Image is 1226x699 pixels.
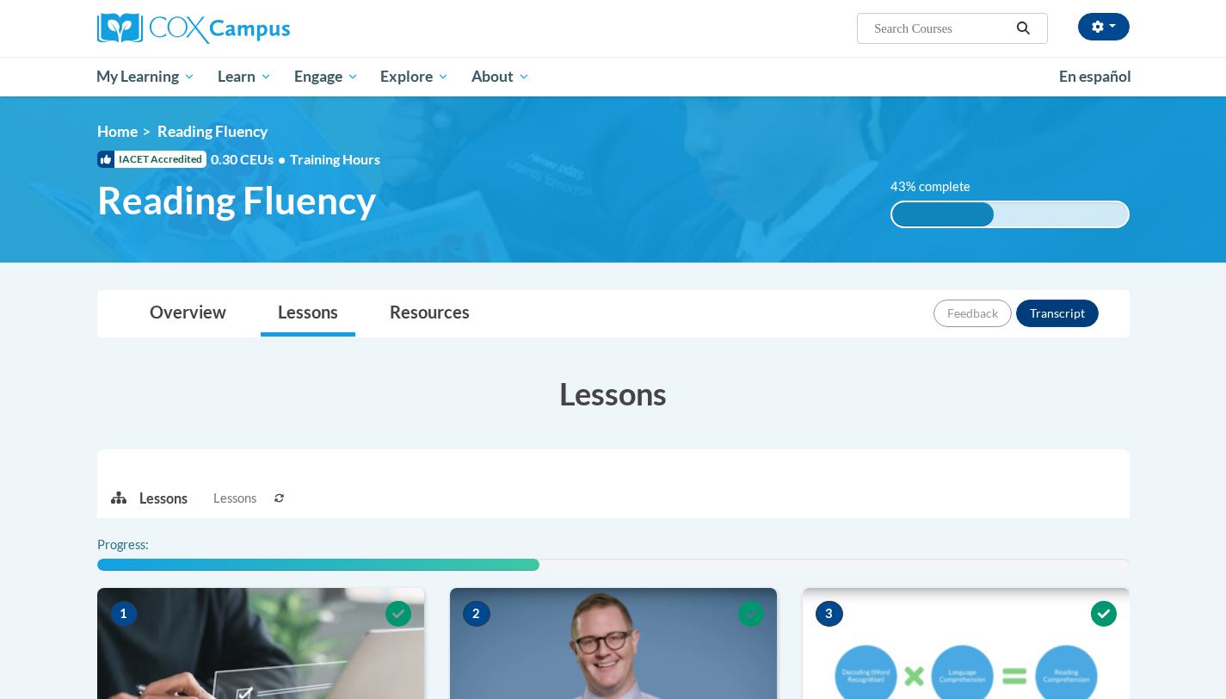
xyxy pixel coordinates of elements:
label: 43% complete [890,177,989,196]
div: 43% complete [892,202,994,226]
span: IACET Accredited [97,151,206,168]
p: Lessons [139,489,188,508]
span: Training Hours [290,151,380,167]
img: Cox Campus [97,13,290,44]
a: About [460,57,541,96]
span: Reading Fluency [157,122,268,140]
span: En español [1059,67,1131,85]
span: 3 [816,601,843,627]
a: Resources [373,291,487,337]
span: About [471,66,530,87]
span: Lessons [213,489,256,508]
a: Explore [369,57,460,96]
h3: Lessons [97,372,1130,415]
button: Feedback [933,300,1012,327]
span: Reading Fluency [97,177,376,223]
span: 0.30 CEUs [211,150,290,169]
a: Overview [132,291,243,337]
span: Learn [218,66,272,87]
span: My Learning [96,66,195,87]
a: En español [1048,59,1143,95]
span: Engage [294,66,359,87]
a: Learn [206,57,283,96]
div: Main menu [71,57,1155,96]
button: Transcript [1016,300,1099,327]
button: Account Settings [1078,13,1130,40]
a: My Learning [86,57,207,96]
input: Search Courses [872,18,1010,39]
span: 2 [463,601,490,627]
label: Progress: [97,535,196,554]
span: Explore [380,66,449,87]
a: Lessons [261,291,355,337]
a: Cox Campus [97,13,424,44]
a: Home [97,122,138,140]
span: 1 [110,601,138,627]
a: Engage [283,57,370,96]
button: Search [1010,18,1036,39]
span: • [278,151,286,167]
